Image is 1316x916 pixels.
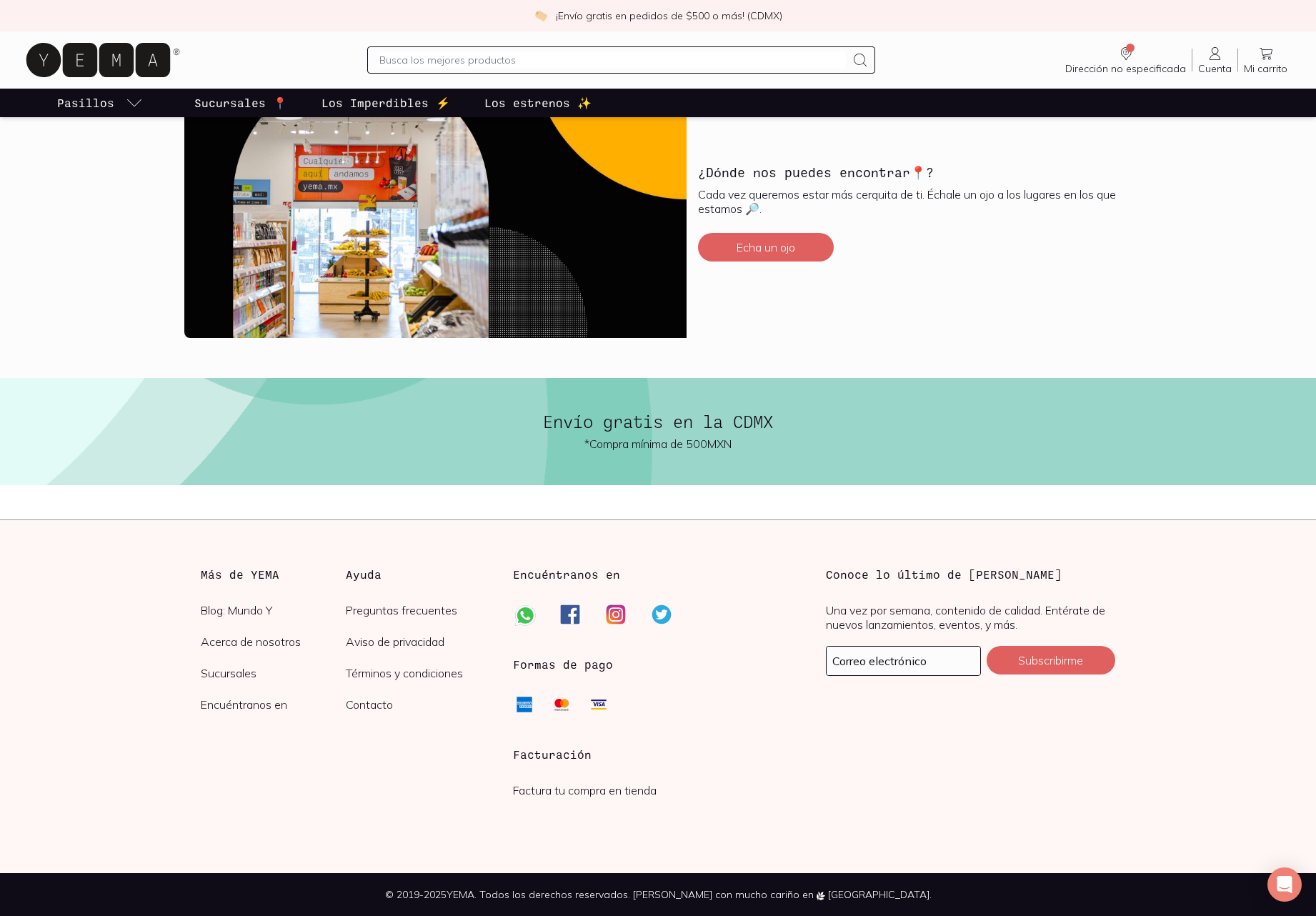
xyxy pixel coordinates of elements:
[826,566,1115,583] h3: Conoce lo último de [PERSON_NAME]
[1267,867,1302,902] div: Open Intercom Messenger
[827,647,980,675] input: mimail@gmail.com
[321,94,450,111] p: Los Imperdibles ⚡️
[698,187,1120,216] p: Cada vez queremos estar más cerquita de ti. Échale un ojo a los lugares en los que estamos 🔎.
[184,86,1132,338] a: ¿Dónde nos puedes encontrar📍?¿Dónde nos puedes encontrar📍?Cada vez queremos estar más cerquita de...
[1244,62,1287,75] span: Mi carrito
[698,163,934,181] h3: ¿Dónde nos puedes encontrar📍?
[319,89,453,117] a: Los Imperdibles ⚡️
[513,746,802,763] h3: Facturación
[1238,45,1293,75] a: Mi carrito
[54,89,146,117] a: pasillo-todos-link
[1192,45,1237,75] a: Cuenta
[513,566,620,583] h3: Encuéntranos en
[201,634,346,649] a: Acerca de nosotros
[201,566,346,583] h3: Más de YEMA
[482,89,594,117] a: Los estrenos ✨
[472,437,844,451] div: *Compra mínima de 500MXN
[472,412,844,431] h2: Envío gratis en la CDMX
[513,656,613,673] h3: Formas de pago
[346,603,491,617] a: Preguntas frecuentes
[826,603,1115,632] p: Una vez por semana, contenido de calidad. Entérate de nuevos lanzamientos, eventos, y más.
[191,89,290,117] a: Sucursales 📍
[556,9,782,23] p: ¡Envío gratis en pedidos de $500 o más! (CDMX)
[379,51,846,69] input: Busca los mejores productos
[1198,62,1232,75] span: Cuenta
[346,566,491,583] h3: Ayuda
[184,86,687,338] img: ¿Dónde nos puedes encontrar📍?
[513,783,657,797] a: Factura tu compra en tienda
[346,666,491,680] a: Términos y condiciones
[698,233,834,262] button: Echa un ojo
[633,888,932,901] span: [PERSON_NAME] con mucho cariño en [GEOGRAPHIC_DATA].
[484,94,592,111] p: Los estrenos ✨
[987,646,1115,674] button: Subscribirme
[201,666,346,680] a: Sucursales
[57,94,114,111] p: Pasillos
[201,697,346,712] a: Encuéntranos en
[1060,45,1192,75] a: Dirección no especificada
[1065,62,1186,75] span: Dirección no especificada
[346,634,491,649] a: Aviso de privacidad
[346,697,491,712] a: Contacto
[534,9,547,22] img: check
[201,603,346,617] a: Blog: Mundo Y
[194,94,287,111] p: Sucursales 📍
